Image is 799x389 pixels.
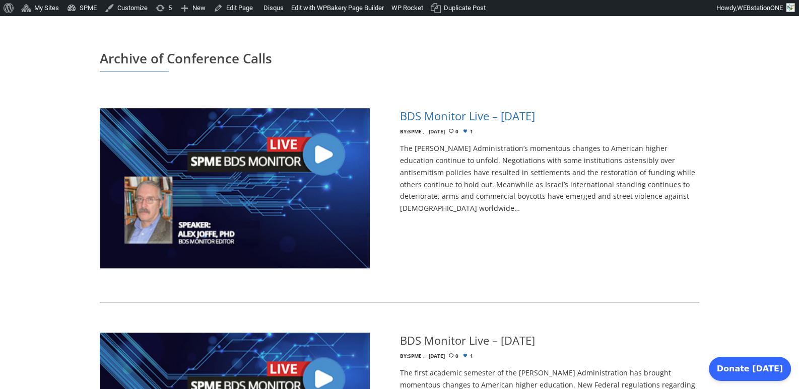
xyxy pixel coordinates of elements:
[429,353,445,359] time: [DATE]
[408,352,422,359] a: SPME
[400,108,535,124] h4: BDS Monitor Live – [DATE]
[400,142,700,214] p: The [PERSON_NAME] Administration’s momentous changes to American higher education continue to unf...
[455,128,458,135] span: 0
[408,128,422,135] a: SPME
[400,353,700,359] div: 1
[429,129,445,134] time: [DATE]
[400,352,408,359] span: By:
[737,4,783,12] span: WEBstationONE
[400,333,535,348] h4: BDS Monitor Live – [DATE]
[400,129,700,134] div: 1
[100,49,272,71] span: Archive of Conference Calls
[400,128,408,135] span: By:
[455,352,458,359] span: 0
